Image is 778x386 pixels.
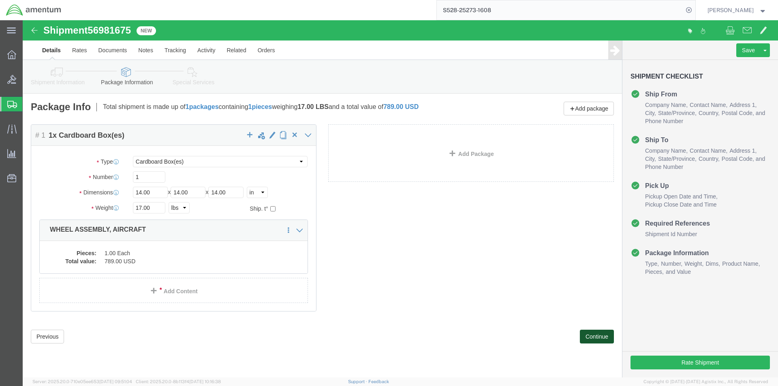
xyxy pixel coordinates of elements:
[707,5,767,15] button: [PERSON_NAME]
[99,379,132,384] span: [DATE] 09:51:04
[32,379,132,384] span: Server: 2025.20.0-710e05ee653
[348,379,368,384] a: Support
[6,4,62,16] img: logo
[437,0,683,20] input: Search for shipment number, reference number
[643,378,768,385] span: Copyright © [DATE]-[DATE] Agistix Inc., All Rights Reserved
[368,379,389,384] a: Feedback
[23,20,778,377] iframe: FS Legacy Container
[136,379,221,384] span: Client: 2025.20.0-8b113f4
[707,6,754,15] span: Kajuan Barnwell
[189,379,221,384] span: [DATE] 10:16:38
